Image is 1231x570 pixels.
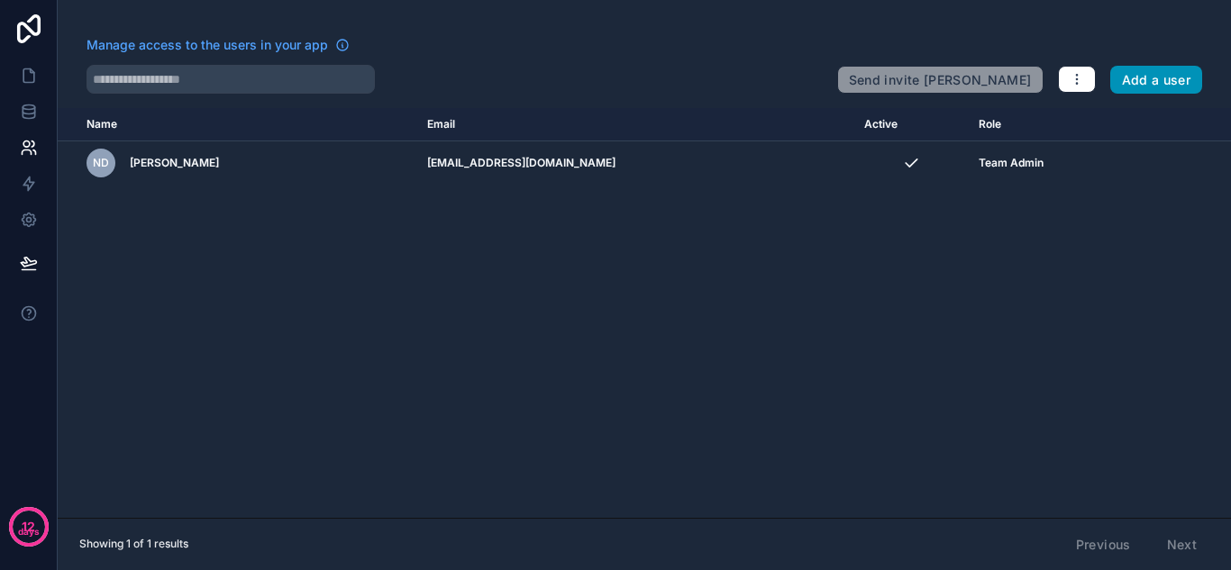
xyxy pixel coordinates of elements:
[58,108,1231,518] div: scrollable content
[87,36,350,54] a: Manage access to the users in your app
[416,141,853,185] td: [EMAIL_ADDRESS][DOMAIN_NAME]
[853,108,968,141] th: Active
[979,156,1044,170] span: Team Admin
[968,108,1148,141] th: Role
[79,537,188,551] span: Showing 1 of 1 results
[416,108,853,141] th: Email
[1110,66,1203,95] button: Add a user
[93,156,109,170] span: ND
[58,108,416,141] th: Name
[18,525,40,539] p: days
[130,156,219,170] span: [PERSON_NAME]
[87,36,328,54] span: Manage access to the users in your app
[22,518,35,536] p: 12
